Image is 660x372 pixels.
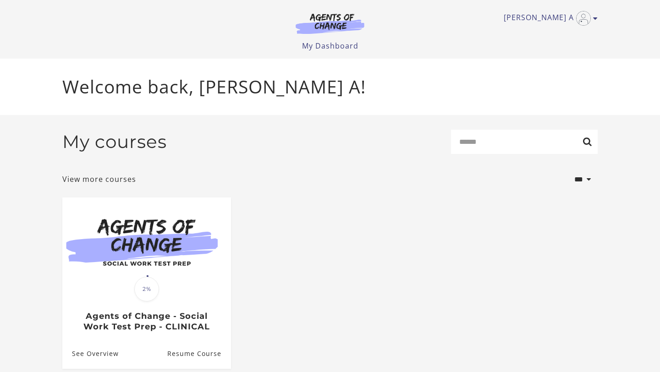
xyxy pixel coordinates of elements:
a: Agents of Change - Social Work Test Prep - CLINICAL: See Overview [62,339,119,369]
h2: My courses [62,131,167,153]
img: Agents of Change Logo [286,13,374,34]
p: Welcome back, [PERSON_NAME] A! [62,73,598,100]
a: Agents of Change - Social Work Test Prep - CLINICAL: Resume Course [167,339,231,369]
a: My Dashboard [302,41,358,51]
span: 2% [134,277,159,301]
a: View more courses [62,174,136,185]
h3: Agents of Change - Social Work Test Prep - CLINICAL [72,311,221,332]
a: Toggle menu [504,11,593,26]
